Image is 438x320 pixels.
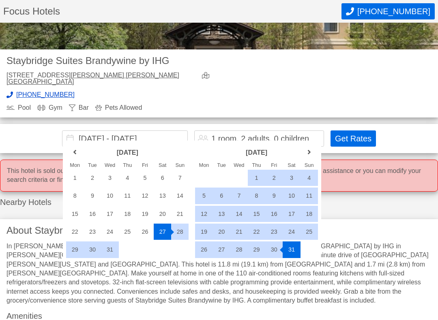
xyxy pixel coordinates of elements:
div: 15 [66,206,84,222]
h1: Focus Hotels [3,6,341,16]
div: 19 [195,224,213,240]
div: Mon [66,163,84,168]
div: 3 [101,170,118,186]
div: [STREET_ADDRESS] [6,72,195,85]
div: 28 [171,224,189,240]
span: [PHONE_NUMBER] [357,7,430,16]
div: 24 [283,224,300,240]
div: Sun [171,163,189,168]
div: 20 [213,224,230,240]
div: 25 [119,224,136,240]
div: 28 [230,241,248,258]
div: 8 [66,188,84,204]
div: 1 [66,170,84,186]
div: Sat [283,163,300,168]
div: 14 [171,188,189,204]
div: Thu [119,163,136,168]
div: 25 [301,224,318,240]
div: 10 [101,188,118,204]
div: Fri [136,163,154,168]
div: Sun [301,163,318,168]
div: Wed [101,163,118,168]
div: 12 [136,188,154,204]
a: view map [202,72,213,85]
div: 2 [265,170,283,186]
div: 27 [213,241,230,258]
div: 15 [248,206,265,222]
header: [DATE] [84,146,171,159]
div: Thu [248,163,265,168]
div: 24 [101,224,118,240]
div: 20 [154,206,171,222]
div: 26 [195,241,213,258]
div: 23 [84,224,101,240]
div: 10 [283,188,300,204]
div: 5 [195,188,213,204]
div: 2 [84,170,101,186]
div: 9 [84,188,101,204]
div: 18 [119,206,136,222]
div: 13 [213,206,230,222]
div: 4 [301,170,318,186]
div: 3 [283,170,300,186]
div: 12 [195,206,213,222]
div: 31 [283,241,300,258]
div: Fri [265,163,283,168]
div: 31 [101,241,118,258]
div: 19 [136,206,154,222]
h3: About Staybridge Suites Brandywine by IHG [6,226,432,235]
div: 23 [265,224,283,240]
div: 7 [230,188,248,204]
div: 11 [301,188,318,204]
div: 11 [119,188,136,204]
div: 29 [66,241,84,258]
div: 16 [265,206,283,222]
div: 21 [230,224,248,240]
h3: Amenities [6,312,432,320]
div: Tue [84,163,101,168]
div: Pets Allowed [95,105,142,111]
a: [PERSON_NAME] [PERSON_NAME] [GEOGRAPHIC_DATA] [6,72,179,85]
div: 9 [265,188,283,204]
div: 18 [301,206,318,222]
h2: Staybridge Suites Brandywine by IHG [6,56,213,66]
div: 14 [230,206,248,222]
div: 22 [248,224,265,240]
div: In [PERSON_NAME][GEOGRAPHIC_DATA][PERSON_NAME] ([GEOGRAPHIC_DATA]) With a stay at [GEOGRAPHIC_DAT... [6,242,432,305]
span: [PHONE_NUMBER] [16,92,75,98]
input: Choose Dates [62,130,188,147]
div: Wed [230,163,248,168]
div: 30 [84,241,101,258]
a: next month [303,146,315,158]
div: 6 [213,188,230,204]
header: [DATE] [213,146,301,159]
div: 17 [283,206,300,222]
div: 21 [171,206,189,222]
button: Call [341,3,435,19]
div: 5 [136,170,154,186]
div: Mon [195,163,213,168]
button: Get Rates [331,130,376,147]
div: 8 [248,188,265,204]
div: Gym [37,105,62,111]
div: 22 [66,224,84,240]
div: 16 [84,206,101,222]
div: Pool [6,105,31,111]
div: 1 room, 2 adults, 0 children [211,134,309,143]
div: 7 [171,170,189,186]
div: 13 [154,188,171,204]
div: 30 [265,241,283,258]
div: 26 [136,224,154,240]
div: Sat [154,163,171,168]
div: 27 [154,224,171,240]
div: 1 [248,170,265,186]
div: Bar [69,105,89,111]
div: Tue [213,163,230,168]
a: previous month [69,146,81,158]
div: 4 [119,170,136,186]
div: 17 [101,206,118,222]
div: 29 [248,241,265,258]
div: 6 [154,170,171,186]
